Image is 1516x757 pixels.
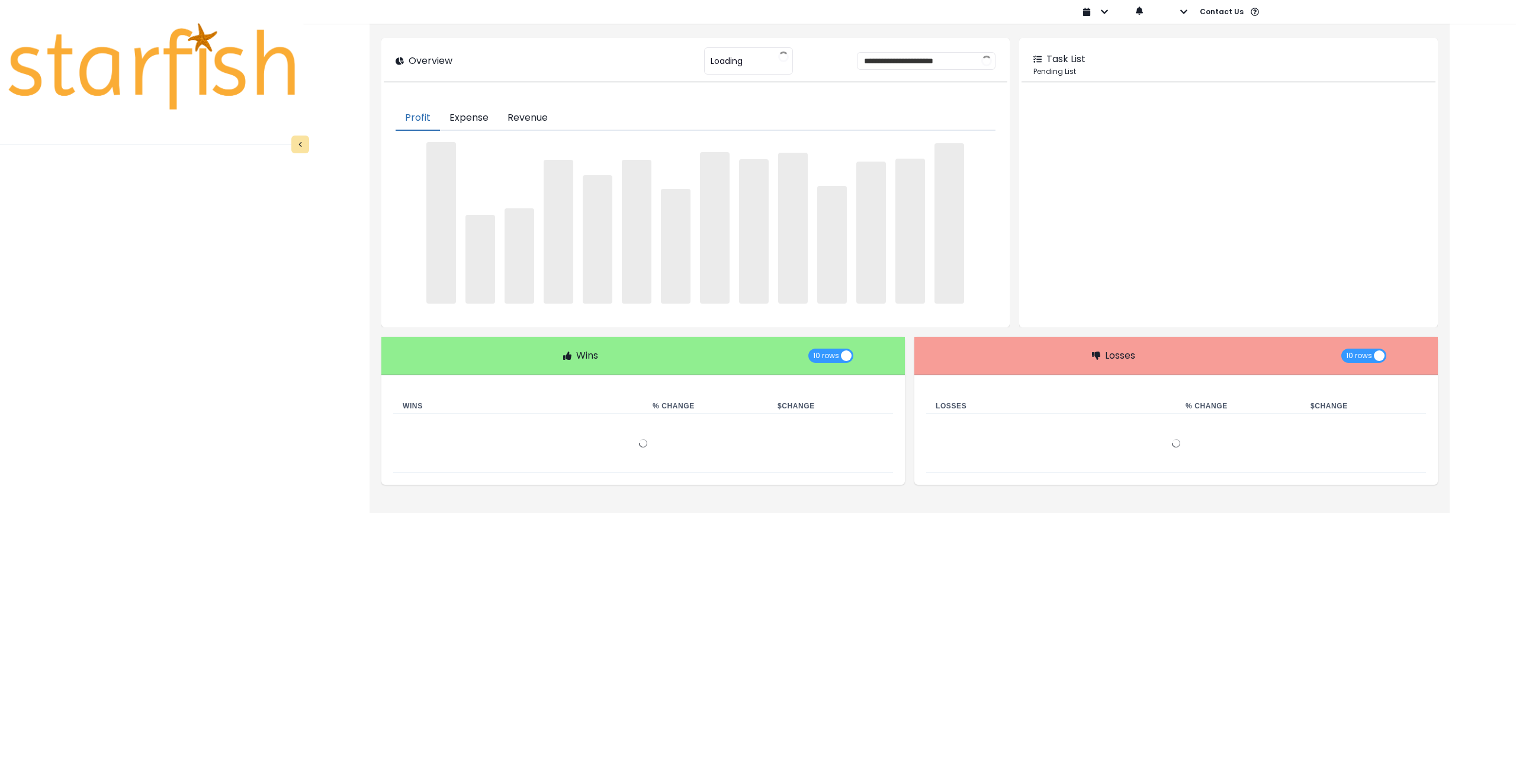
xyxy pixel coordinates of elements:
span: ‌ [583,175,612,304]
button: Revenue [498,106,557,131]
span: Loading [711,49,743,73]
span: ‌ [465,215,495,304]
span: 10 rows [813,349,839,363]
span: ‌ [934,143,964,304]
span: ‌ [505,208,534,304]
button: Profit [396,106,440,131]
p: Wins [576,349,598,363]
th: $ Change [1301,399,1426,414]
th: % Change [643,399,768,414]
span: ‌ [856,162,886,304]
span: ‌ [778,153,808,304]
span: ‌ [895,159,925,304]
span: 10 rows [1346,349,1372,363]
span: ‌ [544,160,573,304]
span: ‌ [817,186,847,304]
th: Wins [393,399,643,414]
th: % Change [1176,399,1301,414]
th: $ Change [768,399,893,414]
span: ‌ [426,142,456,304]
button: Expense [440,106,498,131]
span: ‌ [700,152,730,304]
span: ‌ [661,189,690,304]
th: Losses [926,399,1176,414]
span: ‌ [622,160,651,304]
p: Overview [409,54,452,68]
p: Losses [1105,349,1135,363]
span: ‌ [739,159,769,304]
p: Task List [1046,52,1085,66]
p: Pending List [1033,66,1424,77]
